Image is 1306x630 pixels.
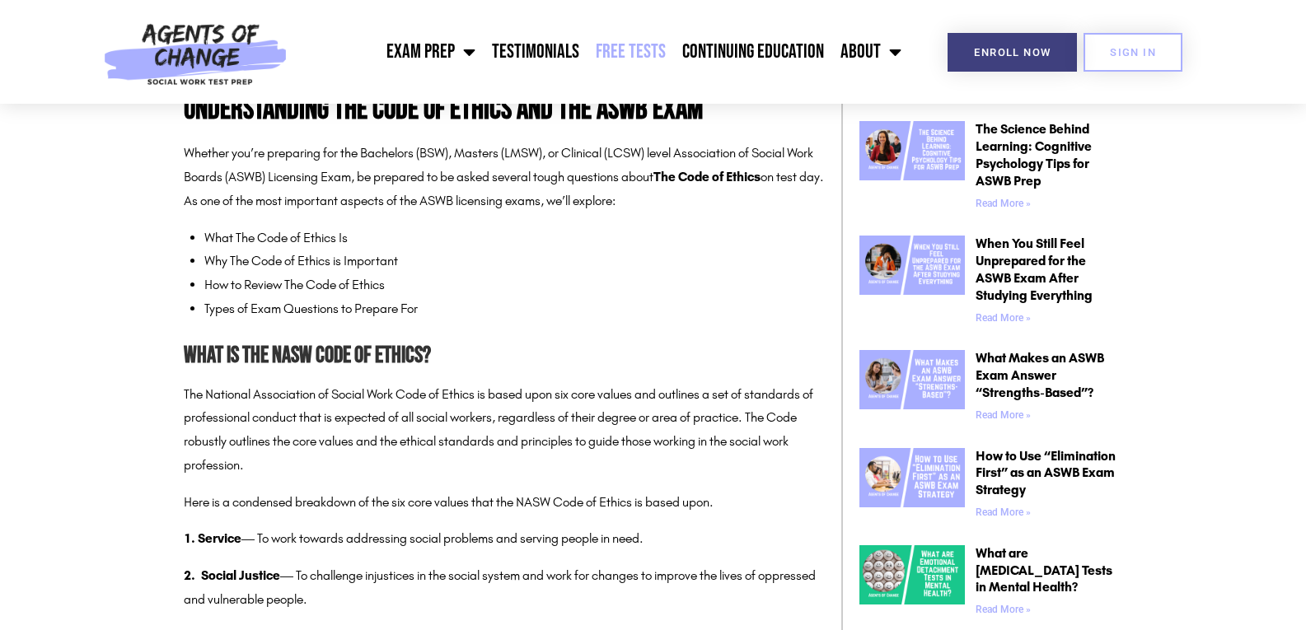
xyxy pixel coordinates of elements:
[948,33,1077,72] a: Enroll Now
[587,31,674,72] a: Free Tests
[976,312,1031,324] a: Read more about When You Still Feel Unprepared for the ASWB Exam After Studying Everything
[184,530,241,546] strong: 1. Service
[859,121,965,215] a: The Science Behind Learning Cognitive Psychology Tips for ASWB Prep
[184,383,825,478] p: The National Association of Social Work Code of Ethics is based upon six core values and outlines...
[976,506,1031,518] a: Read more about How to Use “Elimination First” as an ASWB Exam Strategy
[184,491,825,515] p: Here is a condensed breakdown of the six core values that the NASW Code of Ethics is based upon.
[184,96,825,125] h1: Understanding the Code of Ethics and the ASWB Exam
[1110,47,1156,58] span: SIGN IN
[204,297,825,321] li: Types of Exam Questions to Prepare For
[184,527,825,551] p: — To work towards addressing social problems and serving people in need.
[976,236,1093,302] a: When You Still Feel Unprepared for the ASWB Exam After Studying Everything
[859,448,965,525] a: How to Use “Elimination First” as an ASWB Exam Strategy
[859,350,965,409] img: What Makes an ASWB Exam Answer “Strengths-Based”
[976,121,1092,188] a: The Science Behind Learning: Cognitive Psychology Tips for ASWB Prep
[204,273,825,297] li: How to Review The Code of Ethics
[184,564,825,612] p: — To challenge injustices in the social system and work for changes to improve the lives of oppre...
[204,226,825,250] li: What The Code of Ethics Is
[859,448,965,507] img: How to Use “Elimination First” as an ASWB Exam Strategy
[859,350,965,427] a: What Makes an ASWB Exam Answer “Strengths-Based”
[976,198,1031,209] a: Read more about The Science Behind Learning: Cognitive Psychology Tips for ASWB Prep
[484,31,587,72] a: Testimonials
[204,250,825,273] li: Why The Code of Ethics is Important
[296,31,910,72] nav: Menu
[378,31,484,72] a: Exam Prep
[976,350,1104,400] a: What Makes an ASWB Exam Answer “Strengths-Based”?
[859,236,965,329] a: When You Still Feel Unprepared for the ASWB Exam After Studying Everything
[859,236,965,295] img: When You Still Feel Unprepared for the ASWB Exam After Studying Everything
[859,545,965,604] img: What are Emotional Detachment Tests in Mental Health
[976,448,1116,498] a: How to Use “Elimination First” as an ASWB Exam Strategy
[859,545,965,622] a: What are Emotional Detachment Tests in Mental Health
[674,31,832,72] a: Continuing Education
[184,567,280,583] strong: 2. Social Justice
[976,409,1031,421] a: Read more about What Makes an ASWB Exam Answer “Strengths-Based”?
[976,545,1112,595] a: What are [MEDICAL_DATA] Tests in Mental Health?
[184,142,825,212] p: Whether you’re preparing for the Bachelors (BSW), Masters (LMSW), or Clinical (LCSW) level Associ...
[976,604,1031,615] a: Read more about What are Emotional Detachment Tests in Mental Health?
[832,31,910,72] a: About
[184,338,825,375] h2: What is the NASW Code of Ethics?
[1084,33,1182,72] a: SIGN IN
[859,121,965,180] img: The Science Behind Learning Cognitive Psychology Tips for ASWB Prep
[974,47,1051,58] span: Enroll Now
[653,169,761,184] strong: The Code of Ethics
